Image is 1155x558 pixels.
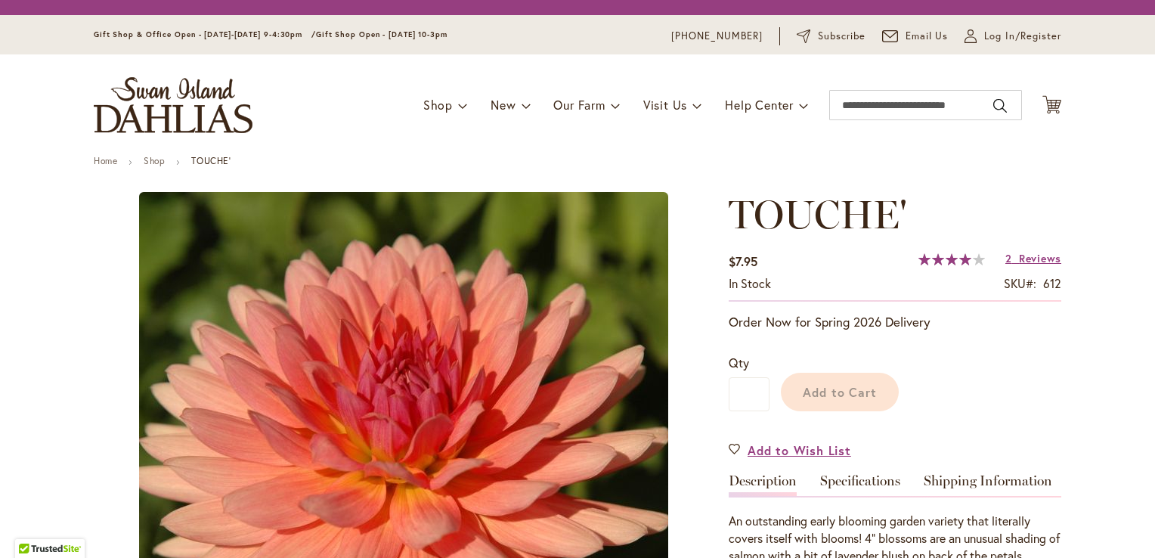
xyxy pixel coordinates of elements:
[725,97,794,113] span: Help Center
[882,29,949,44] a: Email Us
[729,355,749,370] span: Qty
[729,442,851,459] a: Add to Wish List
[729,275,771,293] div: Availability
[94,155,117,166] a: Home
[818,29,865,44] span: Subscribe
[729,191,907,238] span: TOUCHE'
[191,155,231,166] strong: TOUCHE'
[729,253,757,269] span: $7.95
[1005,251,1012,265] span: 2
[729,275,771,291] span: In stock
[553,97,605,113] span: Our Farm
[729,474,797,496] a: Description
[984,29,1061,44] span: Log In/Register
[671,29,763,44] a: [PHONE_NUMBER]
[729,313,1061,331] p: Order Now for Spring 2026 Delivery
[94,29,316,39] span: Gift Shop & Office Open - [DATE]-[DATE] 9-4:30pm /
[797,29,865,44] a: Subscribe
[906,29,949,44] span: Email Us
[491,97,516,113] span: New
[1043,275,1061,293] div: 612
[643,97,687,113] span: Visit Us
[748,442,851,459] span: Add to Wish List
[423,97,453,113] span: Shop
[1004,275,1036,291] strong: SKU
[1005,251,1061,265] a: 2 Reviews
[316,29,447,39] span: Gift Shop Open - [DATE] 10-3pm
[94,77,252,133] a: store logo
[144,155,165,166] a: Shop
[1019,251,1061,265] span: Reviews
[820,474,900,496] a: Specifications
[965,29,1061,44] a: Log In/Register
[924,474,1052,496] a: Shipping Information
[918,253,985,265] div: 80%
